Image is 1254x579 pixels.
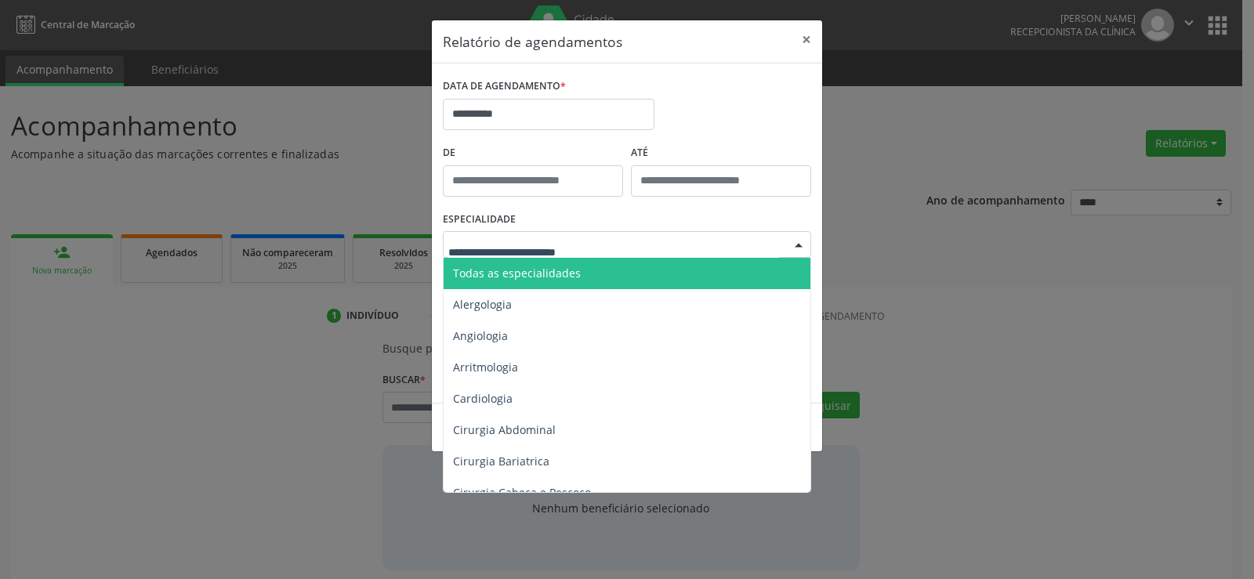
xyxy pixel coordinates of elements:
label: ESPECIALIDADE [443,208,516,232]
span: Cirurgia Bariatrica [453,454,549,469]
label: DATA DE AGENDAMENTO [443,74,566,99]
span: Cirurgia Abdominal [453,422,556,437]
span: Todas as especialidades [453,266,581,280]
span: Angiologia [453,328,508,343]
label: De [443,141,623,165]
span: Cirurgia Cabeça e Pescoço [453,485,591,500]
button: Close [791,20,822,59]
span: Cardiologia [453,391,513,406]
span: Arritmologia [453,360,518,375]
span: Alergologia [453,297,512,312]
label: ATÉ [631,141,811,165]
h5: Relatório de agendamentos [443,31,622,52]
